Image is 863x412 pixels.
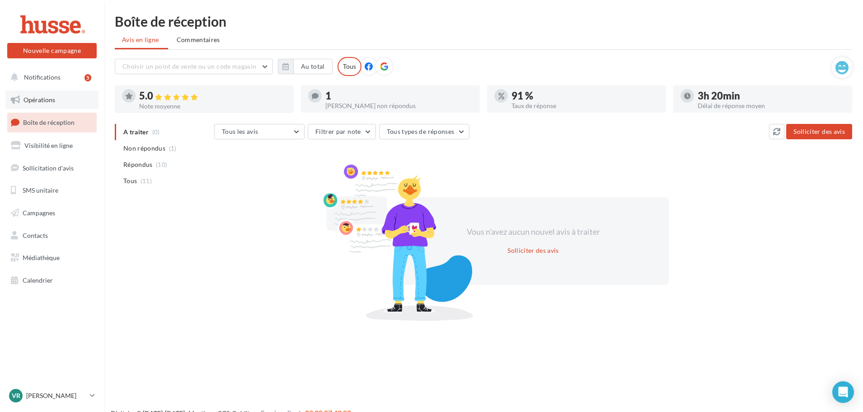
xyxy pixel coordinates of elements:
[115,14,852,28] div: Boîte de réception
[278,59,333,74] button: Au total
[786,124,852,139] button: Solliciter des avis
[12,391,20,400] span: Vr
[5,271,98,290] a: Calendrier
[832,381,854,403] div: Open Intercom Messenger
[325,103,473,109] div: [PERSON_NAME] non répondus
[5,226,98,245] a: Contacts
[141,177,152,185] span: (11)
[139,103,286,109] div: Note moyenne
[511,91,659,101] div: 91 %
[26,391,86,400] p: [PERSON_NAME]
[5,90,98,109] a: Opérations
[23,96,55,104] span: Opérations
[387,128,455,135] span: Tous types de réponses
[222,128,258,135] span: Tous les avis
[5,136,98,155] a: Visibilité en ligne
[23,209,55,217] span: Campagnes
[214,124,305,139] button: Tous les avis
[338,57,361,76] div: Tous
[122,62,256,70] span: Choisir un point de vente ou un code magasin
[698,91,845,101] div: 3h 20min
[23,164,74,171] span: Sollicitation d'avis
[123,144,165,153] span: Non répondus
[139,91,286,101] div: 5.0
[5,181,98,200] a: SMS unitaire
[123,176,137,185] span: Tous
[23,232,48,239] span: Contacts
[511,103,659,109] div: Taux de réponse
[156,161,167,168] span: (10)
[5,159,98,178] a: Sollicitation d'avis
[23,118,75,126] span: Boîte de réception
[308,124,376,139] button: Filtrer par note
[5,248,98,267] a: Médiathèque
[5,68,95,87] button: Notifications 5
[7,387,97,404] a: Vr [PERSON_NAME]
[325,91,473,101] div: 1
[24,142,73,149] span: Visibilité en ligne
[698,103,845,109] div: Délai de réponse moyen
[379,124,469,139] button: Tous types de réponses
[455,226,611,238] div: Vous n'avez aucun nouvel avis à traiter
[5,204,98,223] a: Campagnes
[115,59,273,74] button: Choisir un point de vente ou un code magasin
[504,245,563,256] button: Solliciter des avis
[169,145,177,152] span: (1)
[123,160,153,169] span: Répondus
[24,73,61,81] span: Notifications
[5,113,98,132] a: Boîte de réception
[23,276,53,284] span: Calendrier
[293,59,333,74] button: Au total
[23,254,60,261] span: Médiathèque
[23,186,58,194] span: SMS unitaire
[177,36,220,43] span: Commentaires
[84,74,91,81] div: 5
[7,43,97,58] button: Nouvelle campagne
